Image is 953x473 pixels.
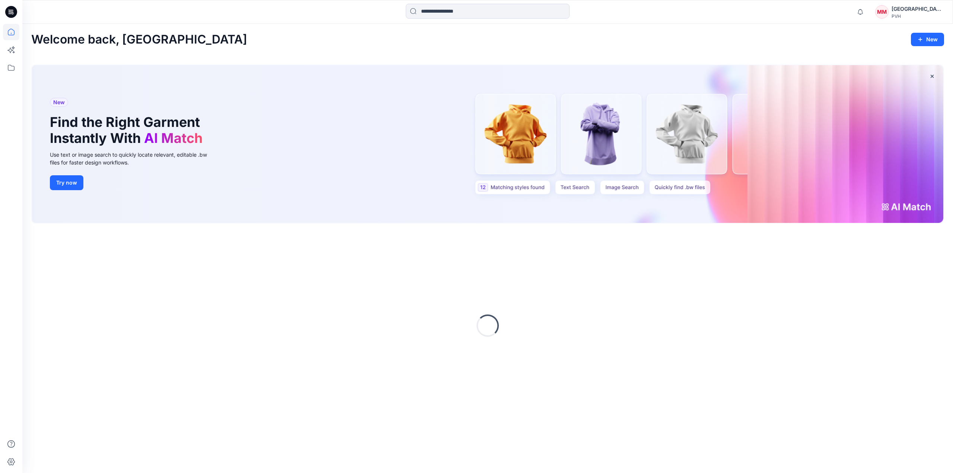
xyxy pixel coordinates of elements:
[911,33,944,46] button: New
[31,33,247,47] h2: Welcome back, [GEOGRAPHIC_DATA]
[50,114,206,146] h1: Find the Right Garment Instantly With
[53,98,65,107] span: New
[892,4,944,13] div: [GEOGRAPHIC_DATA][PERSON_NAME][GEOGRAPHIC_DATA]
[875,5,889,19] div: MM
[50,151,217,166] div: Use text or image search to quickly locate relevant, editable .bw files for faster design workflows.
[144,130,203,146] span: AI Match
[50,175,83,190] button: Try now
[892,13,944,19] div: PVH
